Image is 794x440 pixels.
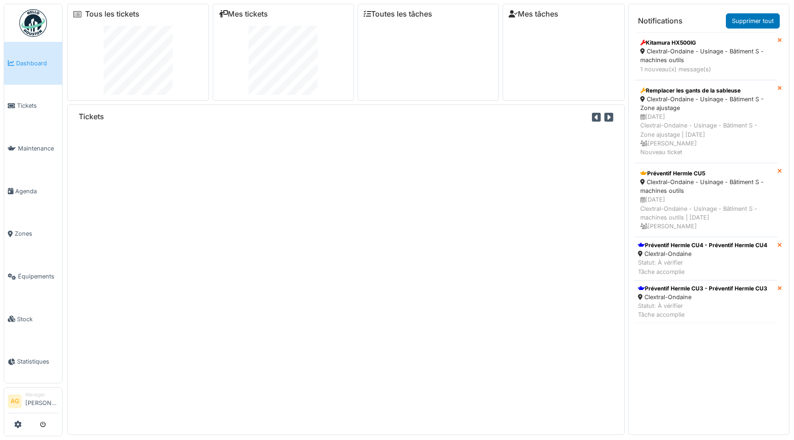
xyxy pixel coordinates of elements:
[634,32,777,80] a: Kitamura HX500IG Clextral-Ondaine - Usinage - Bâtiment S - machines outils 1 nouveau(x) message(s)
[4,213,62,255] a: Zones
[4,298,62,341] a: Stock
[640,65,771,74] div: 1 nouveau(x) message(s)
[634,237,777,280] a: Préventif Hermle CU4 - Préventif Hermle CU4 Clextral-Ondaine Statut: À vérifierTâche accomplie
[640,47,771,64] div: Clextral-Ondaine - Usinage - Bâtiment S - machines outils
[15,229,58,238] span: Zones
[17,315,58,324] span: Stock
[640,87,771,95] div: Remplacer les gants de la sableuse
[638,301,767,319] div: Statut: À vérifier Tâche accomplie
[4,170,62,213] a: Agenda
[4,255,62,298] a: Équipements
[634,163,777,237] a: Préventif Hermle CU5 Clextral-Ondaine - Usinage - Bâtiment S - machines outils [DATE]Clextral-Ond...
[8,394,22,408] li: AG
[634,80,777,163] a: Remplacer les gants de la sableuse Clextral-Ondaine - Usinage - Bâtiment S - Zone ajustage [DATE]...
[509,10,558,18] a: Mes tâches
[4,341,62,383] a: Statistiques
[640,169,771,178] div: Préventif Hermle CU5
[640,39,771,47] div: Kitamura HX500IG
[638,241,767,249] div: Préventif Hermle CU4 - Préventif Hermle CU4
[219,10,268,18] a: Mes tickets
[4,42,62,85] a: Dashboard
[640,95,771,112] div: Clextral-Ondaine - Usinage - Bâtiment S - Zone ajustage
[18,144,58,153] span: Maintenance
[4,127,62,170] a: Maintenance
[79,112,104,121] h6: Tickets
[638,249,767,258] div: Clextral-Ondaine
[638,258,767,276] div: Statut: À vérifier Tâche accomplie
[726,13,780,29] a: Supprimer tout
[17,357,58,366] span: Statistiques
[85,10,139,18] a: Tous les tickets
[638,293,767,301] div: Clextral-Ondaine
[640,178,771,195] div: Clextral-Ondaine - Usinage - Bâtiment S - machines outils
[4,85,62,127] a: Tickets
[640,112,771,156] div: [DATE] Clextral-Ondaine - Usinage - Bâtiment S - Zone ajustage | [DATE] [PERSON_NAME] Nouveau ticket
[364,10,432,18] a: Toutes les tâches
[15,187,58,196] span: Agenda
[19,9,47,37] img: Badge_color-CXgf-gQk.svg
[638,284,767,293] div: Préventif Hermle CU3 - Préventif Hermle CU3
[8,391,58,413] a: AG Manager[PERSON_NAME]
[640,195,771,231] div: [DATE] Clextral-Ondaine - Usinage - Bâtiment S - machines outils | [DATE] [PERSON_NAME]
[18,272,58,281] span: Équipements
[634,280,777,324] a: Préventif Hermle CU3 - Préventif Hermle CU3 Clextral-Ondaine Statut: À vérifierTâche accomplie
[25,391,58,411] li: [PERSON_NAME]
[638,17,683,25] h6: Notifications
[25,391,58,398] div: Manager
[17,101,58,110] span: Tickets
[16,59,58,68] span: Dashboard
